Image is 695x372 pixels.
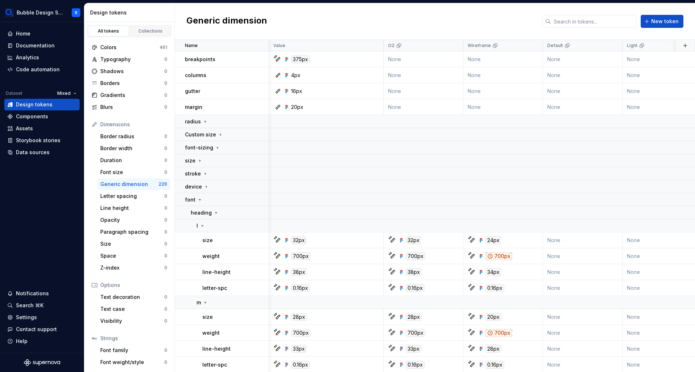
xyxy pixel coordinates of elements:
div: 0 [164,145,167,151]
div: Code automation [16,66,60,73]
div: 700px [291,329,311,337]
td: None [543,280,623,296]
div: 28px [406,313,422,321]
div: 0 [164,253,167,259]
div: 0 [164,265,167,271]
div: Border width [100,145,164,152]
div: 700px [406,329,425,337]
a: Settings [4,312,80,323]
td: None [463,83,543,99]
div: Analytics [16,54,39,61]
button: Help [4,335,80,347]
a: Visibility0 [97,315,170,327]
div: Components [16,113,48,120]
p: Name [185,43,198,48]
p: breakpoints [185,56,215,63]
div: Data sources [16,149,50,156]
div: Dimensions [100,121,167,128]
p: Wireframe [468,43,491,48]
div: Opacity [100,216,164,224]
a: Line height0 [97,202,170,214]
div: 4px [291,72,300,79]
p: radius [185,118,201,125]
a: Paragraph spacing0 [97,226,170,238]
div: R [75,10,77,16]
span: New token [651,18,679,25]
div: Collections [132,28,169,34]
td: None [543,51,623,67]
h2: Generic dimension [186,15,267,28]
div: 16px [291,88,302,95]
div: 0 [164,306,167,312]
div: Typography [100,56,164,63]
div: Generic dimension [100,181,159,188]
a: Analytics [4,52,80,63]
div: 0 [164,318,167,324]
button: Search ⌘K [4,300,80,311]
p: weight [202,329,220,337]
p: l [197,222,198,229]
div: 20px [291,103,303,111]
td: None [543,325,623,341]
div: Font size [100,169,164,176]
p: font-sizing [185,144,213,151]
a: Data sources [4,147,80,158]
a: Components [4,111,80,122]
span: Mixed [57,90,71,96]
div: Settings [16,314,37,321]
div: Home [16,30,30,37]
div: 33px [291,345,307,353]
div: Paragraph spacing [100,228,164,236]
svg: Supernova Logo [24,359,60,366]
div: Space [100,252,164,259]
div: 0 [164,157,167,163]
button: Notifications [4,288,80,299]
div: Blurs [100,103,164,111]
div: 0 [164,92,167,98]
div: Design tokens [90,9,172,16]
div: 0 [164,134,167,139]
a: Size0 [97,238,170,250]
button: New token [641,15,683,28]
img: 1a847f6c-1245-4c66-adf2-ab3a177fc91e.png [5,8,14,17]
div: 0 [164,80,167,86]
div: Gradients [100,92,164,99]
div: Contact support [16,326,57,333]
a: Opacity0 [97,214,170,226]
div: 700px [485,329,512,337]
div: Z-index [100,264,164,271]
div: 0 [164,169,167,175]
div: 0 [164,359,167,365]
p: gutter [185,88,200,95]
div: 28px [291,313,307,321]
div: 34px [485,268,501,276]
td: None [543,232,623,248]
div: Notifications [16,290,49,297]
a: Assets [4,123,80,134]
td: None [543,309,623,325]
td: None [463,99,543,115]
td: None [463,51,543,67]
td: None [543,341,623,357]
div: Borders [100,80,164,87]
div: 32px [406,236,421,244]
div: 461 [160,45,167,50]
div: 0.16px [485,284,504,292]
a: Shadows0 [89,65,170,77]
p: letter-spc [202,361,227,368]
p: Custom size [185,131,216,138]
div: 32px [291,236,307,244]
p: size [185,157,195,164]
td: None [543,99,623,115]
button: Bubble Design SystemR [1,5,83,20]
p: margin [185,103,202,111]
td: None [384,67,463,83]
div: 0 [164,56,167,62]
div: 226 [159,181,167,187]
a: Typography0 [89,54,170,65]
div: 700px [406,252,425,260]
a: Font size0 [97,166,170,178]
div: Storybook stories [16,137,60,144]
div: 700px [485,252,512,260]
